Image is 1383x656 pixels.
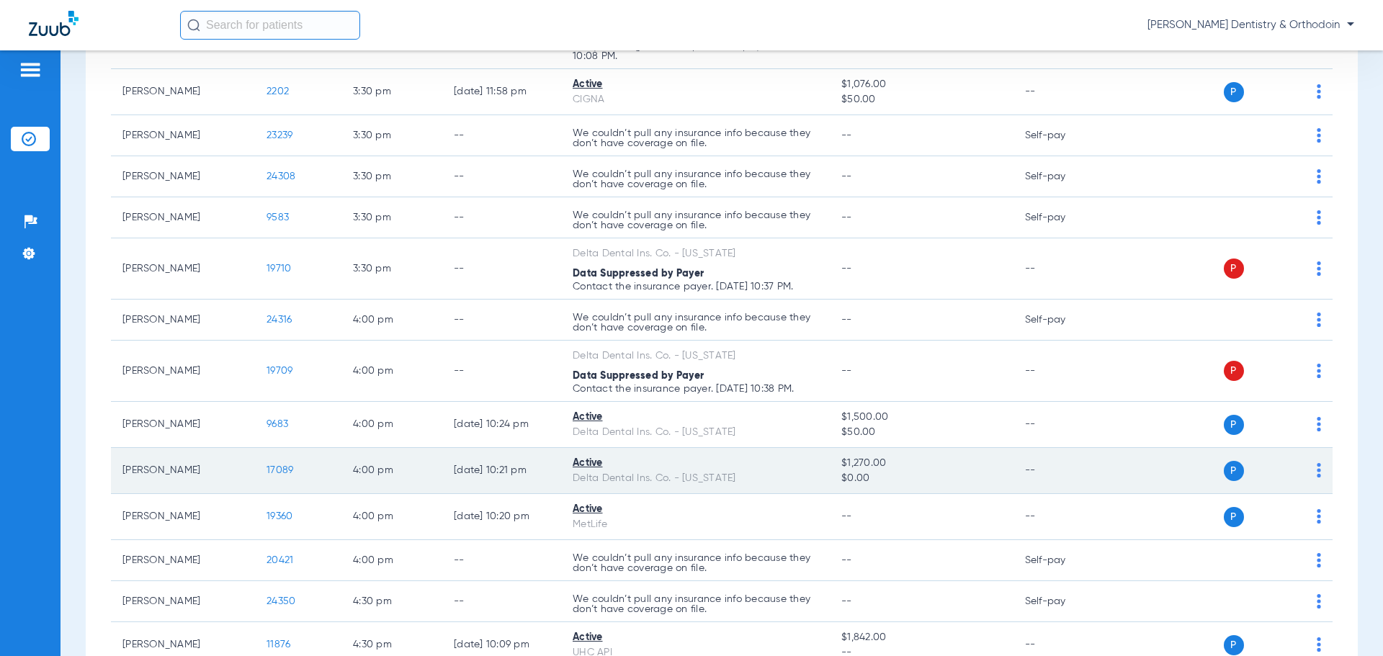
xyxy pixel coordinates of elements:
td: [DATE] 11:58 PM [442,69,561,115]
span: -- [841,171,852,181]
span: $0.00 [841,471,1001,486]
td: -- [442,156,561,197]
img: group-dot-blue.svg [1317,261,1321,276]
img: group-dot-blue.svg [1317,210,1321,225]
span: P [1224,361,1244,381]
td: 4:00 PM [341,494,442,540]
td: [PERSON_NAME] [111,238,255,300]
p: We couldn’t pull any insurance info because they don’t have coverage on file. [573,594,818,614]
td: 4:00 PM [341,341,442,402]
span: -- [841,264,852,274]
span: [PERSON_NAME] Dentistry & Orthodoin [1147,18,1354,32]
td: 3:30 PM [341,197,442,238]
span: Data Suppressed by Payer [573,371,704,381]
img: group-dot-blue.svg [1317,84,1321,99]
span: -- [841,315,852,325]
td: -- [442,341,561,402]
td: [PERSON_NAME] [111,402,255,448]
td: [PERSON_NAME] [111,69,255,115]
p: Contact the insurance payer. [DATE] 10:37 PM. [573,282,818,292]
td: -- [1013,238,1111,300]
div: CIGNA [573,92,818,107]
img: Zuub Logo [29,11,79,36]
img: group-dot-blue.svg [1317,128,1321,143]
td: Self-pay [1013,540,1111,581]
span: 9683 [267,419,288,429]
div: Active [573,630,818,645]
p: We couldn’t pull any insurance info because they don’t have coverage on file. [573,210,818,230]
span: $1,076.00 [841,77,1001,92]
td: [PERSON_NAME] [111,581,255,622]
div: Active [573,410,818,425]
p: We couldn’t pull any insurance info because they don’t have coverage on file. [573,128,818,148]
span: 19710 [267,264,291,274]
span: -- [841,555,852,565]
div: Active [573,456,818,471]
td: [PERSON_NAME] [111,300,255,341]
img: group-dot-blue.svg [1317,553,1321,567]
img: group-dot-blue.svg [1317,463,1321,477]
td: -- [1013,69,1111,115]
p: We couldn’t pull any insurance info because they don’t have coverage on file. [573,553,818,573]
td: [DATE] 10:20 PM [442,494,561,540]
div: Active [573,502,818,517]
span: 19360 [267,511,292,521]
div: MetLife [573,517,818,532]
span: P [1224,82,1244,102]
div: Delta Dental Ins. Co. - [US_STATE] [573,349,818,364]
td: 4:30 PM [341,581,442,622]
img: Search Icon [187,19,200,32]
span: 24308 [267,171,295,181]
div: Delta Dental Ins. Co. - [US_STATE] [573,246,818,261]
span: 9583 [267,212,289,223]
td: [PERSON_NAME] [111,448,255,494]
p: We couldn’t pull any insurance info because they don’t have coverage on file. [573,313,818,333]
td: [DATE] 10:21 PM [442,448,561,494]
td: -- [442,115,561,156]
span: Data Suppressed by Payer [573,269,704,279]
span: P [1224,461,1244,481]
span: 20421 [267,555,293,565]
span: 2202 [267,86,289,96]
img: group-dot-blue.svg [1317,364,1321,378]
img: group-dot-blue.svg [1317,417,1321,431]
p: Contact the insurance payer. [DATE] 10:38 PM. [573,384,818,394]
td: -- [442,300,561,341]
span: P [1224,507,1244,527]
span: 17089 [267,465,293,475]
iframe: Chat Widget [1311,587,1383,656]
td: [PERSON_NAME] [111,115,255,156]
td: 4:00 PM [341,448,442,494]
input: Search for patients [180,11,360,40]
span: P [1224,415,1244,435]
td: [DATE] 10:24 PM [442,402,561,448]
td: -- [1013,494,1111,540]
td: Self-pay [1013,197,1111,238]
span: $1,270.00 [841,456,1001,471]
td: Self-pay [1013,115,1111,156]
div: Delta Dental Ins. Co. - [US_STATE] [573,425,818,440]
p: Verify coverage with the patient or payer. [DATE] 10:08 PM. [573,41,818,61]
td: -- [442,540,561,581]
p: We couldn’t pull any insurance info because they don’t have coverage on file. [573,169,818,189]
td: 3:30 PM [341,156,442,197]
td: [PERSON_NAME] [111,494,255,540]
td: Self-pay [1013,581,1111,622]
img: hamburger-icon [19,61,42,78]
span: 24316 [267,315,292,325]
span: -- [841,130,852,140]
img: group-dot-blue.svg [1317,509,1321,524]
span: P [1224,259,1244,279]
span: 23239 [267,130,292,140]
span: 11876 [267,639,290,650]
span: -- [841,596,852,606]
td: 4:00 PM [341,402,442,448]
span: 19709 [267,366,292,376]
span: -- [841,511,852,521]
td: 3:30 PM [341,238,442,300]
td: 4:00 PM [341,300,442,341]
td: -- [442,581,561,622]
span: -- [841,366,852,376]
span: 24350 [267,596,295,606]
